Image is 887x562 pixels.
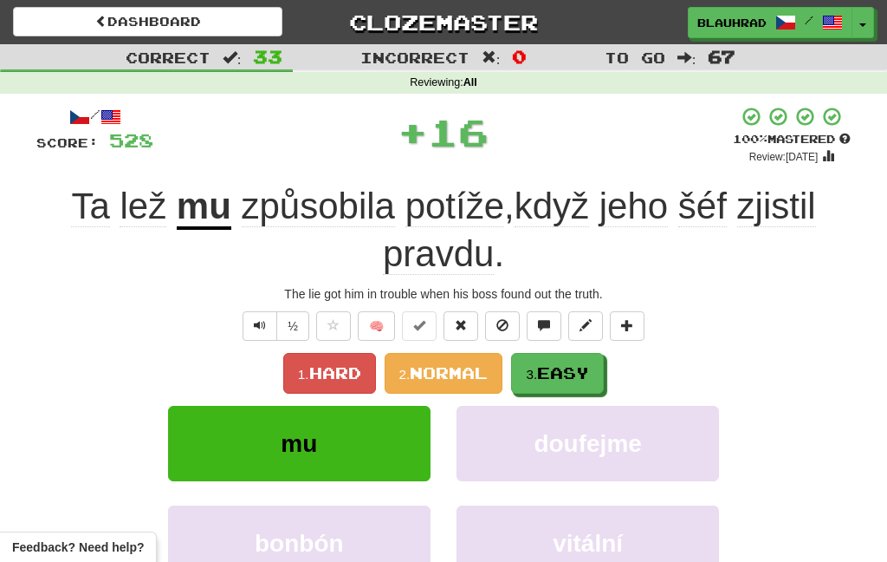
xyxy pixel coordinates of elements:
[399,367,411,382] small: 2.
[733,132,851,147] div: Mastered
[276,311,309,341] button: ½
[443,311,478,341] button: Reset to 0% Mastered (alt+r)
[511,353,604,394] button: 3.Easy
[255,530,344,557] span: bonbón
[168,406,431,481] button: mu
[749,151,819,163] small: Review: [DATE]
[605,49,665,66] span: To go
[316,311,351,341] button: Favorite sentence (alt+f)
[463,76,477,88] strong: All
[360,49,469,66] span: Incorrect
[358,311,395,341] button: 🧠
[737,186,816,227] span: zjistil
[515,186,589,227] span: když
[383,233,494,275] span: pravdu
[733,132,767,146] span: 100 %
[677,50,696,65] span: :
[281,430,317,457] span: mu
[428,110,489,154] span: 16
[599,186,668,227] span: jeho
[308,7,578,37] a: Clozemaster
[71,186,109,227] span: Ta
[553,530,623,557] span: vitální
[527,311,561,341] button: Discuss sentence (alt+u)
[36,135,99,150] span: Score:
[482,50,501,65] span: :
[12,539,144,556] span: Open feedback widget
[610,311,644,341] button: Add to collection (alt+a)
[485,311,520,341] button: Ignore sentence (alt+i)
[36,285,851,303] div: The lie got him in trouble when his boss found out the truth.
[231,186,816,275] span: , .
[253,46,282,67] span: 33
[568,311,603,341] button: Edit sentence (alt+d)
[678,186,727,227] span: šéf
[526,367,537,382] small: 3.
[805,14,813,26] span: /
[223,50,242,65] span: :
[534,430,641,457] span: doufejme
[242,186,395,227] span: způsobila
[398,106,428,158] span: +
[385,353,503,394] button: 2.Normal
[177,186,231,230] u: mu
[13,7,282,36] a: Dashboard
[120,186,166,227] span: lež
[405,186,504,227] span: potíže
[283,353,376,394] button: 1.Hard
[688,7,852,38] a: blauhrad /
[109,129,153,151] span: 528
[402,311,437,341] button: Set this sentence to 100% Mastered (alt+m)
[126,49,210,66] span: Correct
[36,106,153,127] div: /
[243,311,277,341] button: Play sentence audio (ctl+space)
[512,46,527,67] span: 0
[298,367,309,382] small: 1.
[697,15,767,30] span: blauhrad
[410,363,488,382] span: Normal
[456,406,719,481] button: doufejme
[708,46,735,67] span: 67
[309,363,361,382] span: Hard
[537,363,589,382] span: Easy
[239,311,309,341] div: Text-to-speech controls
